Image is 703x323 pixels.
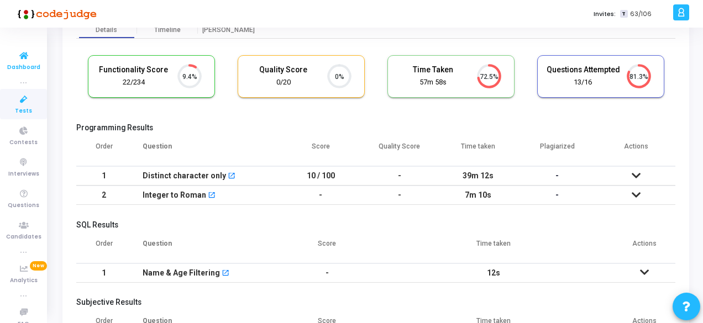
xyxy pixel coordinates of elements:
[620,10,627,18] span: T
[555,171,559,180] span: -
[439,186,518,205] td: 7m 10s
[373,232,613,263] th: Time taken
[8,201,39,210] span: Questions
[630,9,652,19] span: 63/106
[76,263,132,283] td: 1
[360,166,439,186] td: -
[76,123,675,133] h5: Programming Results
[76,135,132,166] th: Order
[373,263,613,283] td: 12s
[76,220,675,230] h5: SQL Results
[246,77,321,88] div: 0/20
[518,135,597,166] th: Plagiarized
[439,166,518,186] td: 39m 12s
[546,65,620,75] h5: Questions Attempted
[281,166,360,186] td: 10 / 100
[594,9,616,19] label: Invites:
[7,63,40,72] span: Dashboard
[360,186,439,205] td: -
[143,264,220,282] div: Name & Age Filtering
[143,186,206,204] div: Integer to Roman
[8,170,39,179] span: Interviews
[97,77,171,88] div: 22/234
[76,166,132,186] td: 1
[6,232,41,242] span: Candidates
[396,65,470,75] h5: Time Taken
[9,138,38,147] span: Contests
[246,65,321,75] h5: Quality Score
[281,263,373,283] td: -
[97,65,171,75] h5: Functionality Score
[360,135,439,166] th: Quality Score
[30,261,47,271] span: New
[76,186,132,205] td: 2
[132,135,281,166] th: Question
[96,26,117,34] div: Details
[555,190,559,199] span: -
[439,135,518,166] th: Time taken
[198,26,259,34] div: [PERSON_NAME]
[208,192,216,200] mat-icon: open_in_new
[10,276,38,285] span: Analytics
[281,232,373,263] th: Score
[396,77,470,88] div: 57m 58s
[143,167,226,185] div: Distinct character only
[76,232,132,263] th: Order
[281,186,360,205] td: -
[596,135,675,166] th: Actions
[76,298,675,307] h5: Subjective Results
[228,173,235,181] mat-icon: open_in_new
[14,3,97,25] img: logo
[154,26,181,34] div: Timeline
[15,107,32,116] span: Tests
[222,270,229,278] mat-icon: open_in_new
[614,232,675,263] th: Actions
[132,232,281,263] th: Question
[281,135,360,166] th: Score
[546,77,620,88] div: 13/16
